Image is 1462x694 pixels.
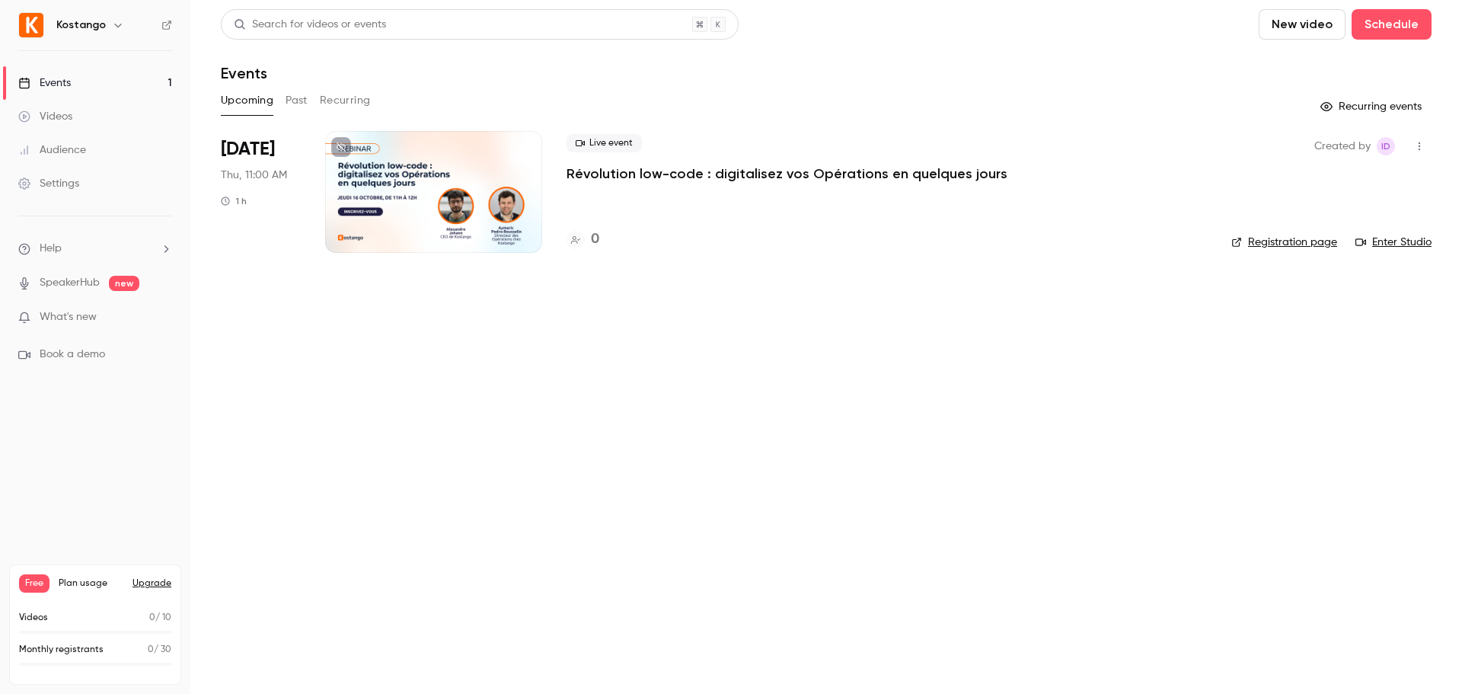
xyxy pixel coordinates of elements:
[1314,137,1371,155] span: Created by
[40,309,97,325] span: What's new
[19,611,48,625] p: Videos
[1259,9,1345,40] button: New video
[221,195,247,207] div: 1 h
[18,109,72,124] div: Videos
[320,88,371,113] button: Recurring
[234,17,386,33] div: Search for videos or events
[19,643,104,657] p: Monthly registrants
[149,613,155,622] span: 0
[56,18,106,33] h6: Kostango
[148,645,154,654] span: 0
[148,643,171,657] p: / 30
[18,176,79,191] div: Settings
[19,13,43,37] img: Kostango
[1377,137,1395,155] span: Inès Derique
[59,577,123,590] span: Plan usage
[221,64,267,82] h1: Events
[1314,94,1432,119] button: Recurring events
[221,137,275,162] span: [DATE]
[567,229,599,250] a: 0
[221,168,287,183] span: Thu, 11:00 AM
[1355,235,1432,250] a: Enter Studio
[109,276,139,291] span: new
[19,574,49,593] span: Free
[18,75,71,91] div: Events
[591,229,599,250] h4: 0
[40,347,105,363] span: Book a demo
[18,241,172,257] li: help-dropdown-opener
[221,88,273,113] button: Upcoming
[149,611,171,625] p: / 10
[1352,9,1432,40] button: Schedule
[1381,137,1390,155] span: ID
[286,88,308,113] button: Past
[18,142,86,158] div: Audience
[40,241,62,257] span: Help
[40,275,100,291] a: SpeakerHub
[221,131,301,253] div: Oct 16 Thu, 11:00 AM (Europe/Paris)
[567,165,1007,183] a: Révolution low-code : digitalisez vos Opérations en quelques jours
[1231,235,1337,250] a: Registration page
[567,134,642,152] span: Live event
[132,577,171,590] button: Upgrade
